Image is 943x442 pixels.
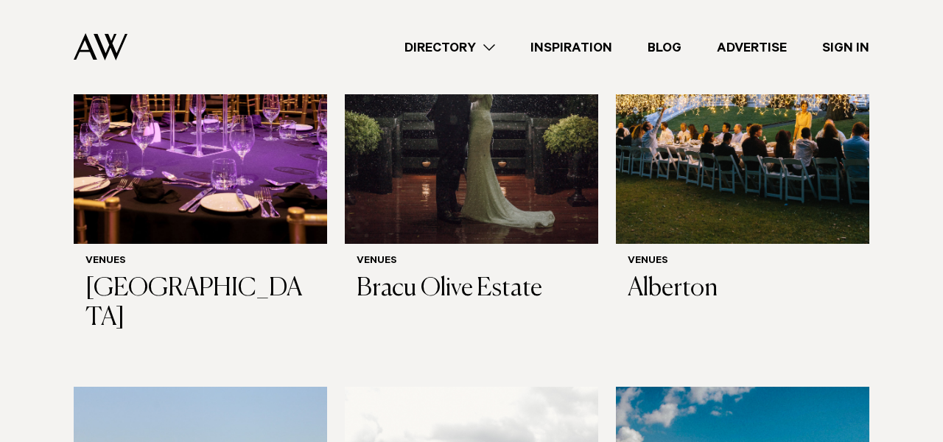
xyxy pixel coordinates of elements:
a: Blog [630,38,699,57]
a: Inspiration [513,38,630,57]
h6: Venues [357,256,586,268]
h3: Bracu Olive Estate [357,274,586,304]
h3: [GEOGRAPHIC_DATA] [85,274,315,334]
a: Sign In [804,38,887,57]
a: Advertise [699,38,804,57]
a: Directory [387,38,513,57]
h3: Alberton [628,274,858,304]
h6: Venues [85,256,315,268]
img: Auckland Weddings Logo [74,33,127,60]
h6: Venues [628,256,858,268]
